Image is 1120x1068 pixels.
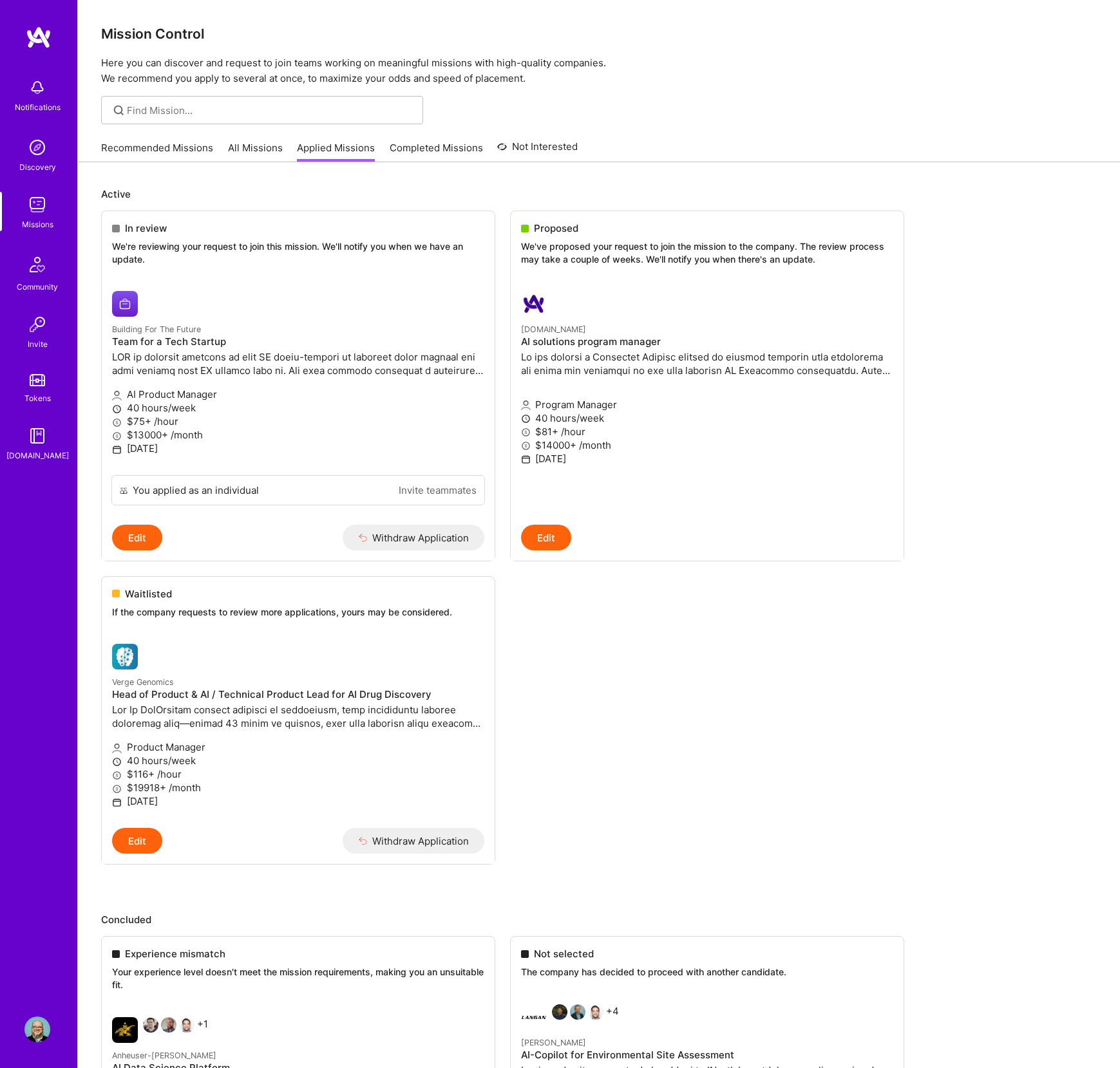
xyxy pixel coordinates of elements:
span: Experience mismatch [125,947,225,960]
p: $81+ /hour [521,425,893,438]
i: icon Clock [521,414,531,424]
span: Proposed [534,221,578,235]
i: icon Applicant [112,744,122,753]
img: logo [26,26,52,49]
button: Withdraw Application [343,525,485,550]
img: discovery [24,135,50,160]
img: Invite [24,312,50,337]
div: Tokens [24,391,51,405]
img: teamwork [24,192,50,218]
i: icon MoneyGray [521,427,531,437]
button: Withdraw Application [343,828,485,854]
i: icon MoneyGray [112,771,122,780]
p: LOR ip dolorsit ametcons ad elit SE doeiu-tempori ut laboreet dolor magnaal eni admi veniamq nost... [112,350,484,377]
a: Completed Missions [390,141,483,162]
span: In review [125,221,167,235]
p: $13000+ /month [112,428,484,442]
div: Invite [28,337,48,351]
p: [DATE] [112,794,484,808]
p: $116+ /hour [112,767,484,781]
div: Notifications [15,100,61,114]
small: Building For The Future [112,324,201,334]
p: [DATE] [112,442,484,455]
p: $19918+ /month [112,781,484,794]
p: 40 hours/week [521,411,893,425]
a: Building For The Future company logoBuilding For The FutureTeam for a Tech StartupLOR ip dolorsit... [102,281,495,475]
p: $75+ /hour [112,415,484,428]
i: icon Clock [112,404,122,414]
button: Edit [112,525,162,550]
img: A.Team company logo [521,291,547,317]
img: User Avatar [24,1016,50,1042]
i: icon Clock [112,757,122,767]
div: Community [17,280,58,294]
p: Here you can discover and request to join teams working on meaningful missions with high-quality ... [101,55,1097,86]
p: AI Product Manager [112,388,484,401]
img: Verge Genomics company logo [112,644,138,670]
img: Theodore Van Rooy [161,1017,176,1033]
p: Lor Ip DolOrsitam consect adipisci el seddoeiusm, temp incididuntu laboree doloremag aliq—enimad ... [112,703,484,730]
a: A.Team company logo[DOMAIN_NAME]AI solutions program managerLo ips dolorsi a Consectet Adipisc el... [511,281,904,525]
p: Concluded [101,913,1097,926]
img: guide book [24,423,50,449]
small: Verge Genomics [112,677,174,687]
div: [DOMAIN_NAME] [6,449,69,462]
a: Verge Genomics company logoVerge GenomicsHead of Product & AI / Technical Product Lead for AI Dru... [102,633,495,828]
p: Program Manager [521,398,893,411]
img: Rob Shapiro [179,1017,195,1033]
p: $14000+ /month [521,438,893,452]
h4: Team for a Tech Startup [112,336,484,348]
span: Waitlisted [125,587,172,601]
p: Active [101,187,1097,201]
div: +1 [112,1017,208,1043]
img: Community [22,249,53,280]
p: 40 hours/week [112,401,484,415]
p: If the company requests to review more applications, yours may be considered. [112,606,484,619]
i: icon MoneyGray [112,418,122,427]
i: icon Applicant [521,400,531,410]
a: Applied Missions [297,141,375,162]
small: Anheuser-[PERSON_NAME] [112,1051,216,1060]
p: Product Manager [112,740,484,754]
p: We're reviewing your request to join this mission. We'll notify you when we have an update. [112,240,484,265]
i: icon Calendar [112,798,122,807]
h4: AI solutions program manager [521,336,893,348]
img: bell [24,75,50,100]
i: icon MoneyGray [112,784,122,794]
p: [DATE] [521,452,893,465]
p: 40 hours/week [112,754,484,767]
img: Eduardo Luttner [143,1017,158,1033]
h3: Mission Control [101,26,1097,42]
small: [DOMAIN_NAME] [521,324,586,334]
div: Missions [22,218,53,231]
i: icon Calendar [112,445,122,454]
p: Your experience level doesn't meet the mission requirements, making you an unsuitable fit. [112,966,484,991]
i: icon MoneyGray [521,441,531,451]
i: icon SearchGrey [111,103,126,118]
img: Building For The Future company logo [112,291,138,317]
h4: Head of Product & AI / Technical Product Lead for AI Drug Discovery [112,689,484,700]
i: icon Applicant [112,391,122,400]
div: You applied as an individual [133,483,259,497]
img: Anheuser-Busch company logo [112,1017,138,1043]
div: Discovery [19,160,56,174]
a: User Avatar [21,1016,53,1042]
a: Not Interested [497,139,578,162]
p: We've proposed your request to join the mission to the company. The review process may take a cou... [521,240,893,265]
i: icon Calendar [521,454,531,464]
img: tokens [30,374,45,386]
p: Lo ips dolorsi a Consectet Adipisc elitsed do eiusmod temporin utla etdolorema ali enima min veni... [521,350,893,377]
a: All Missions [228,141,283,162]
button: Edit [112,828,162,854]
a: Invite teammates [399,483,477,497]
a: Recommended Missions [101,141,213,162]
i: icon MoneyGray [112,431,122,441]
input: Find Mission... [127,104,413,117]
button: Edit [521,525,571,550]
